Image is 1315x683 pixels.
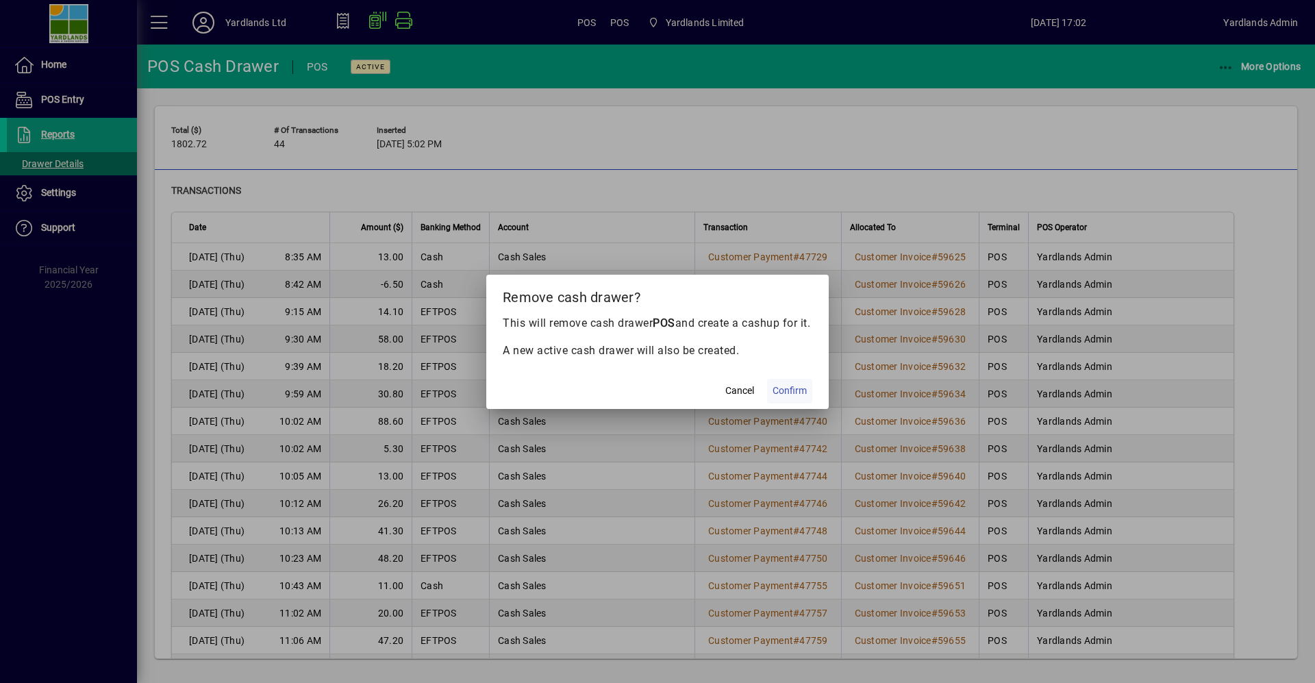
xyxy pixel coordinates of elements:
[773,384,807,398] span: Confirm
[767,379,812,403] button: Confirm
[503,343,812,359] p: A new active cash drawer will also be created.
[718,379,762,403] button: Cancel
[725,384,754,398] span: Cancel
[486,275,829,314] h2: Remove cash drawer?
[653,316,675,330] b: POS
[503,315,812,332] p: This will remove cash drawer and create a cashup for it.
